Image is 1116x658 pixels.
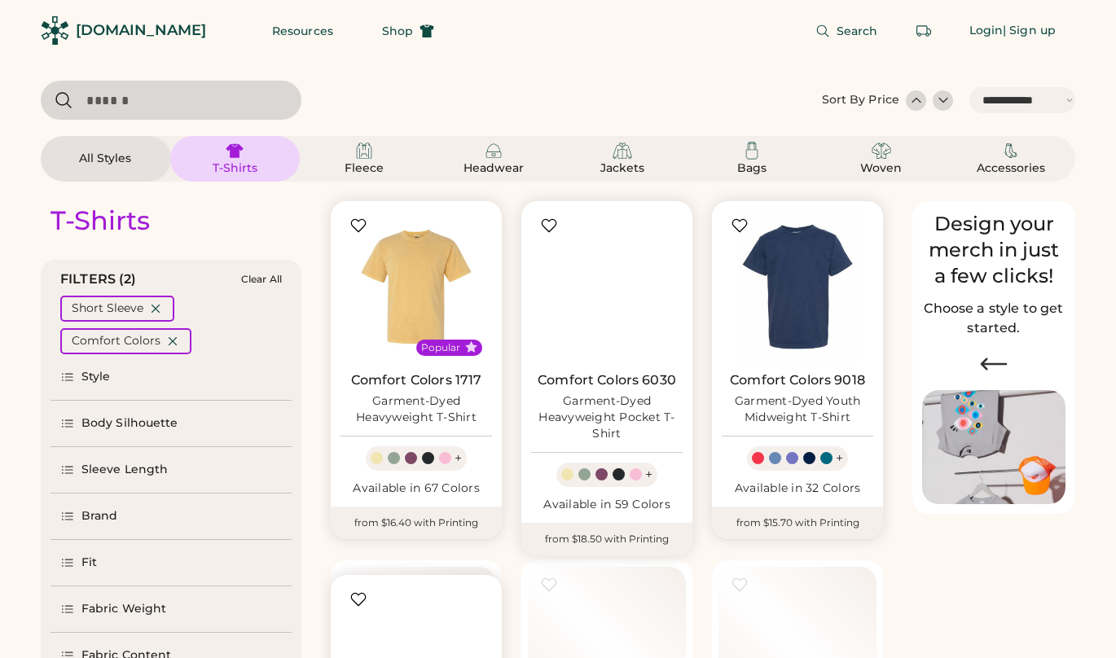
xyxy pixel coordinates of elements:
[538,372,676,388] a: Comfort Colors 6030
[72,333,160,349] div: Comfort Colors
[521,523,692,555] div: from $18.50 with Printing
[81,601,166,617] div: Fabric Weight
[712,507,883,539] div: from $15.70 with Printing
[1001,141,1021,160] img: Accessories Icon
[455,450,462,467] div: +
[531,211,683,362] img: Comfort Colors 6030 Garment-Dyed Heavyweight Pocket T-Shirt
[613,141,632,160] img: Jackets Icon
[60,270,137,289] div: FILTERS (2)
[72,300,143,317] div: Short Sleeve
[51,204,150,237] div: T-Shirts
[872,141,891,160] img: Woven Icon
[531,393,683,442] div: Garment-Dyed Heavyweight Pocket T-Shirt
[81,369,111,385] div: Style
[362,15,454,47] button: Shop
[382,25,413,37] span: Shop
[531,497,683,513] div: Available in 59 Colors
[81,415,178,432] div: Body Silhouette
[796,15,898,47] button: Search
[922,211,1065,289] div: Design your merch in just a few clicks!
[742,141,762,160] img: Bags Icon
[922,390,1065,505] img: Image of Lisa Congdon Eye Print on T-Shirt and Hat
[341,393,492,426] div: Garment-Dyed Heavyweight T-Shirt
[722,480,873,497] div: Available in 32 Colors
[730,372,865,388] a: Comfort Colors 9018
[722,211,873,362] img: Comfort Colors 9018 Garment-Dyed Youth Midweight T-Shirt
[225,141,244,160] img: T-Shirts Icon
[341,480,492,497] div: Available in 67 Colors
[1003,23,1056,39] div: | Sign up
[822,92,899,108] div: Sort By Price
[845,160,918,177] div: Woven
[41,16,69,45] img: Rendered Logo - Screens
[922,299,1065,338] h2: Choose a style to get started.
[484,141,503,160] img: Headwear Icon
[645,466,652,484] div: +
[76,20,206,41] div: [DOMAIN_NAME]
[81,508,118,524] div: Brand
[907,15,940,47] button: Retrieve an order
[974,160,1048,177] div: Accessories
[457,160,530,177] div: Headwear
[351,372,482,388] a: Comfort Colors 1717
[722,393,873,426] div: Garment-Dyed Youth Midweight T-Shirt
[81,555,97,571] div: Fit
[421,341,460,354] div: Popular
[354,141,374,160] img: Fleece Icon
[198,160,271,177] div: T-Shirts
[465,341,477,353] button: Popular Style
[586,160,659,177] div: Jackets
[253,15,353,47] button: Resources
[715,160,789,177] div: Bags
[969,23,1004,39] div: Login
[836,450,843,467] div: +
[81,462,168,478] div: Sleeve Length
[331,507,502,539] div: from $16.40 with Printing
[327,160,401,177] div: Fleece
[837,25,878,37] span: Search
[341,211,492,362] img: Comfort Colors 1717 Garment-Dyed Heavyweight T-Shirt
[241,274,282,285] div: Clear All
[68,151,142,167] div: All Styles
